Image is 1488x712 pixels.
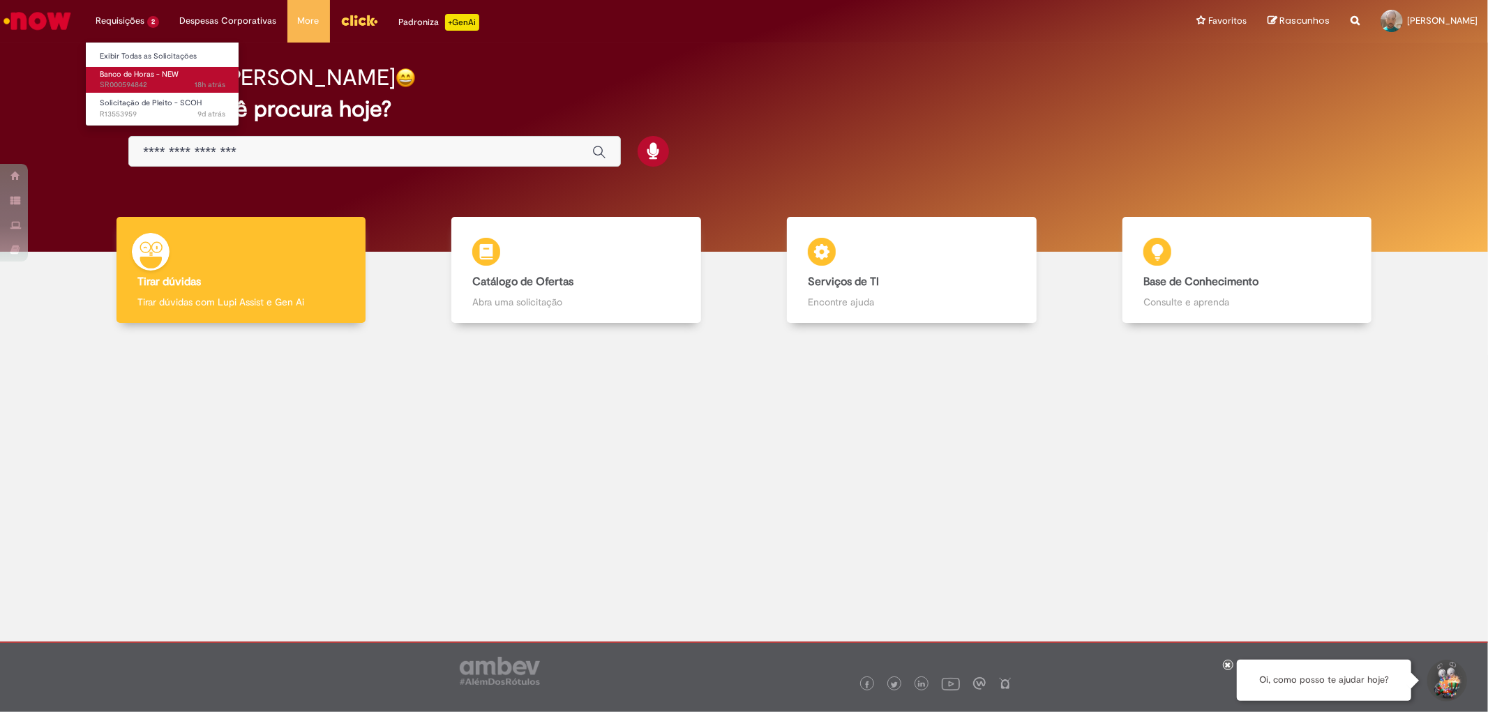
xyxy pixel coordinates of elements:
div: Oi, como posso te ajudar hoje? [1237,660,1411,701]
img: logo_footer_naosei.png [999,677,1012,690]
a: Base de Conhecimento Consulte e aprenda [1079,217,1415,324]
span: More [298,14,320,28]
a: Serviços de TI Encontre ajuda [744,217,1080,324]
img: logo_footer_ambev_rotulo_gray.png [460,657,540,685]
a: Catálogo de Ofertas Abra uma solicitação [409,217,744,324]
b: Serviços de TI [808,275,879,289]
a: Aberto R13553959 : Solicitação de Pleito - SCOH [86,96,239,121]
b: Catálogo de Ofertas [472,275,573,289]
span: SR000594842 [100,79,225,91]
img: logo_footer_twitter.png [891,681,898,688]
p: +GenAi [445,14,479,31]
p: Consulte e aprenda [1143,295,1351,309]
span: Rascunhos [1279,14,1330,27]
span: 18h atrás [195,79,225,90]
a: Exibir Todas as Solicitações [86,49,239,64]
b: Tirar dúvidas [137,275,201,289]
a: Tirar dúvidas Tirar dúvidas com Lupi Assist e Gen Ai [73,217,409,324]
span: R13553959 [100,109,225,120]
span: Solicitação de Pleito - SCOH [100,98,202,108]
span: Despesas Corporativas [180,14,277,28]
p: Tirar dúvidas com Lupi Assist e Gen Ai [137,295,345,309]
time: 30/09/2025 15:04:08 [195,79,225,90]
p: Abra uma solicitação [472,295,679,309]
a: Rascunhos [1268,15,1330,28]
a: Aberto SR000594842 : Banco de Horas - NEW [86,67,239,93]
ul: Requisições [85,42,239,126]
span: Banco de Horas - NEW [100,69,179,79]
h2: O que você procura hoje? [128,97,1359,121]
h2: Bom dia, [PERSON_NAME] [128,66,396,90]
button: Iniciar Conversa de Suporte [1425,660,1467,702]
span: Requisições [96,14,144,28]
img: ServiceNow [1,7,73,35]
span: 9d atrás [197,109,225,119]
div: Padroniza [399,14,479,31]
span: Favoritos [1208,14,1247,28]
img: happy-face.png [396,68,416,88]
img: logo_footer_youtube.png [942,674,960,692]
span: [PERSON_NAME] [1407,15,1478,26]
img: logo_footer_workplace.png [973,677,986,690]
img: click_logo_yellow_360x200.png [340,10,378,31]
time: 22/09/2025 09:43:20 [197,109,225,119]
b: Base de Conhecimento [1143,275,1258,289]
img: logo_footer_facebook.png [864,681,871,688]
span: 2 [147,16,159,28]
img: logo_footer_linkedin.png [918,681,925,689]
p: Encontre ajuda [808,295,1015,309]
